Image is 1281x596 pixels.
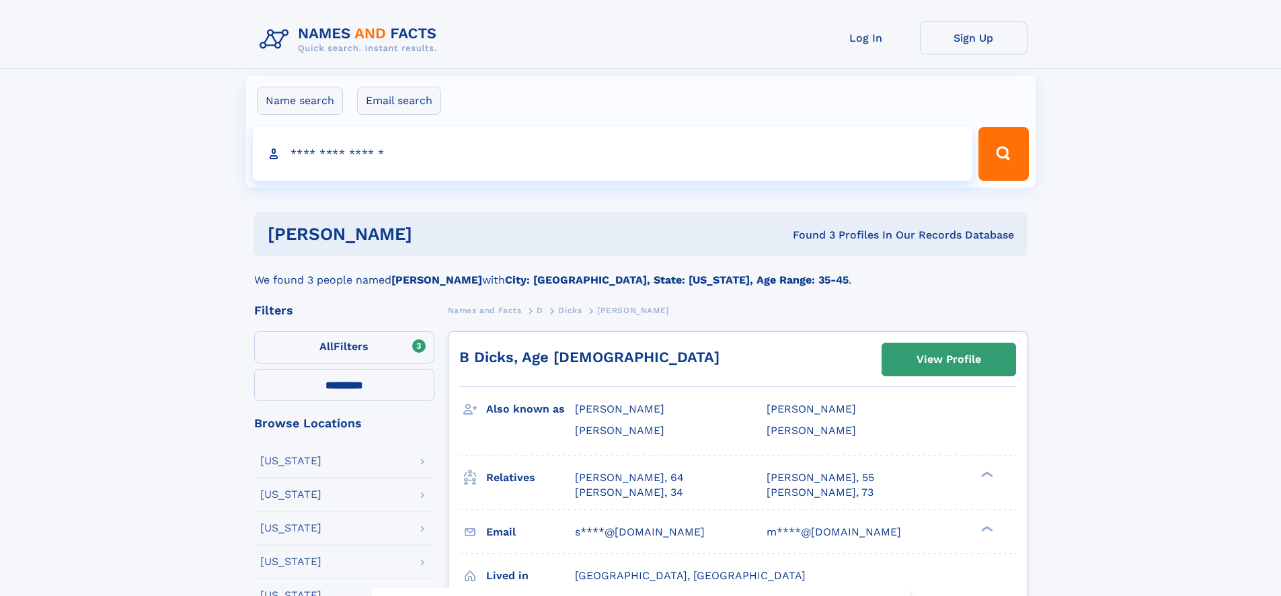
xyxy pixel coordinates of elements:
[575,424,664,437] span: [PERSON_NAME]
[486,398,575,421] h3: Also known as
[812,22,920,54] a: Log In
[575,569,806,582] span: [GEOGRAPHIC_DATA], [GEOGRAPHIC_DATA]
[597,306,669,315] span: [PERSON_NAME]
[254,22,448,58] img: Logo Names and Facts
[575,485,683,500] a: [PERSON_NAME], 34
[260,556,321,567] div: [US_STATE]
[260,456,321,466] div: [US_STATE]
[920,22,1027,54] a: Sign Up
[505,273,849,286] b: City: [GEOGRAPHIC_DATA], State: [US_STATE], Age Range: 35-45
[767,470,874,485] a: [PERSON_NAME], 55
[254,417,434,429] div: Browse Locations
[978,524,994,533] div: ❯
[319,340,334,353] span: All
[767,485,874,500] a: [PERSON_NAME], 73
[254,304,434,316] div: Filters
[537,302,543,318] a: D
[486,466,575,489] h3: Relatives
[558,306,582,315] span: Dicks
[459,349,720,366] a: B Dicks, Age [DEMOGRAPHIC_DATA]
[254,331,434,364] label: Filters
[260,523,321,534] div: [US_STATE]
[357,87,441,115] label: Email search
[448,302,522,318] a: Names and Facts
[917,344,981,375] div: View Profile
[486,564,575,587] h3: Lived in
[575,402,664,415] span: [PERSON_NAME]
[767,402,856,415] span: [PERSON_NAME]
[257,87,343,115] label: Name search
[268,226,603,243] h1: [PERSON_NAME]
[978,127,1028,181] button: Search Button
[882,343,1015,376] a: View Profile
[391,273,482,286] b: [PERSON_NAME]
[558,302,582,318] a: Dicks
[537,306,543,315] span: D
[486,521,575,544] h3: Email
[767,424,856,437] span: [PERSON_NAME]
[978,470,994,478] div: ❯
[603,228,1014,243] div: Found 3 Profiles In Our Records Database
[575,470,684,485] a: [PERSON_NAME], 64
[260,489,321,500] div: [US_STATE]
[253,127,973,181] input: search input
[254,256,1027,288] div: We found 3 people named with .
